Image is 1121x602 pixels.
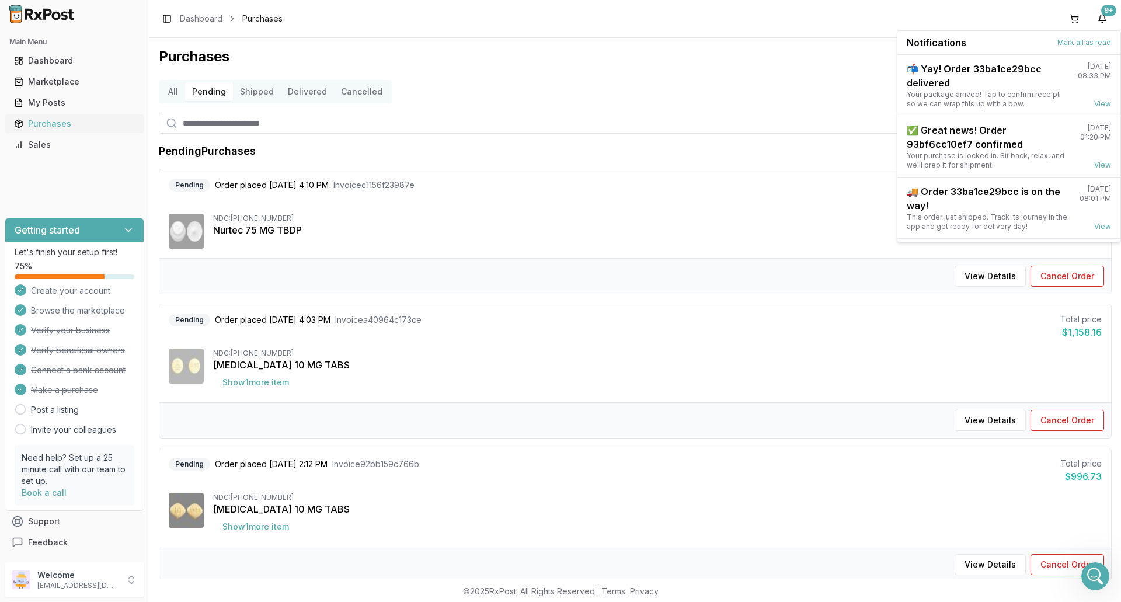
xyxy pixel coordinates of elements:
[242,13,283,25] span: Purchases
[9,164,224,222] div: Manuel says…
[8,5,30,27] button: go back
[14,139,135,151] div: Sales
[37,569,119,581] p: Welcome
[57,15,113,26] p: Active 13h ago
[9,50,140,71] a: Dashboard
[1057,38,1111,47] button: Mark all as read
[1093,9,1112,28] button: 9+
[1080,133,1111,142] div: 01:20 PM
[169,349,204,384] img: Jardiance 10 MG TABS
[31,424,116,436] a: Invite your colleagues
[9,113,140,134] a: Purchases
[169,179,210,192] div: Pending
[955,410,1026,431] button: View Details
[955,266,1026,287] button: View Details
[14,118,135,130] div: Purchases
[9,333,192,370] div: I will let [PERSON_NAME] know when he get in
[15,246,134,258] p: Let's finish your setup first!
[601,586,625,596] a: Terms
[9,37,224,83] div: JEFFREY says…
[233,82,281,101] a: Shipped
[335,314,422,326] span: Invoice a40964c173ce
[334,82,389,101] button: Cancelled
[31,364,126,376] span: Connect a bank account
[213,493,1102,502] div: NDC: [PHONE_NUMBER]
[9,37,140,47] h2: Main Menu
[213,516,298,537] button: Show1more item
[907,123,1071,151] div: ✅ Great news! Order 93bf6cc10ef7 confirmed
[15,260,32,272] span: 75 %
[1088,123,1111,133] div: [DATE]
[205,136,215,148] div: ok
[907,213,1070,231] div: This order just shipped. Track its journey in the app and get ready for delivery day!
[31,384,98,396] span: Make a purchase
[55,382,65,392] button: Upload attachment
[1080,194,1111,203] div: 08:01 PM
[169,458,210,471] div: Pending
[19,340,182,363] div: I will let [PERSON_NAME] know when he get in
[180,13,283,25] nav: breadcrumb
[158,272,224,298] div: got them ty
[907,62,1068,90] div: 📬 Yay! Order 33ba1ce29bcc delivered
[1060,469,1102,483] div: $996.73
[9,256,224,272] div: [DATE]
[955,554,1026,575] button: View Details
[281,82,334,101] button: Delivered
[213,358,1102,372] div: [MEDICAL_DATA] 10 MG TABS
[332,458,419,470] span: Invoice 92bb159c766b
[205,5,226,26] div: Close
[213,372,298,393] button: Show1more item
[185,82,233,101] button: Pending
[907,90,1068,109] div: Your package arrived! Tap to confirm receipt so we can wrap this up with a bow.
[51,44,215,67] div: I only see 1 of the Breo 200 that she needs
[5,511,144,532] button: Support
[9,333,224,380] div: Bobbie says…
[169,493,204,528] img: Farxiga 10 MG TABS
[183,5,205,27] button: Home
[333,179,415,191] span: Invoice c1156f23987e
[57,6,133,15] h1: [PERSON_NAME]
[159,143,256,159] h1: Pending Purchases
[42,37,224,74] div: I only see 1 of the Breo 200 that she needs
[9,299,224,334] div: JEFFREY says…
[82,306,215,318] div: looking for Trintillix 20mg please
[161,82,185,101] button: All
[5,93,144,112] button: My Posts
[72,299,224,325] div: looking for Trintillix 20mg please
[14,97,135,109] div: My Posts
[215,314,330,326] span: Order placed [DATE] 4:03 PM
[907,185,1070,213] div: 🚚 Order 33ba1ce29bcc is on the way!
[200,378,219,396] button: Send a message…
[19,171,182,206] div: was only able to get 1 x Breo 200 and 2 x 100mg for 15% of each they are in your cart
[196,129,224,155] div: ok
[9,83,224,129] div: Manuel says…
[1031,410,1104,431] button: Cancel Order
[1060,325,1102,339] div: $1,158.16
[12,570,30,589] img: User avatar
[9,222,224,257] div: JEFFREY says…
[5,51,144,70] button: Dashboard
[22,452,127,487] p: Need help? Set up a 25 minute call with our team to set up.
[1060,314,1102,325] div: Total price
[213,214,1102,223] div: NDC: [PHONE_NUMBER]
[213,502,1102,516] div: [MEDICAL_DATA] 10 MG TABS
[1081,562,1109,590] iframe: Intercom live chat
[213,223,1102,237] div: Nurtec 75 MG TBDP
[37,382,46,392] button: Gif picker
[159,47,1112,66] h1: Purchases
[180,13,222,25] a: Dashboard
[5,114,144,133] button: Purchases
[907,151,1071,170] div: Your purchase is locked in. Sit back, relax, and we'll prep it for shipment.
[31,404,79,416] a: Post a listing
[5,72,144,91] button: Marketplace
[9,83,192,120] div: I mightve found some but let me check how many they have
[18,382,27,392] button: Emoji picker
[14,55,135,67] div: Dashboard
[31,345,125,356] span: Verify beneficial owners
[174,229,215,241] div: thank you
[215,458,328,470] span: Order placed [DATE] 2:12 PM
[1088,62,1111,71] div: [DATE]
[630,586,659,596] a: Privacy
